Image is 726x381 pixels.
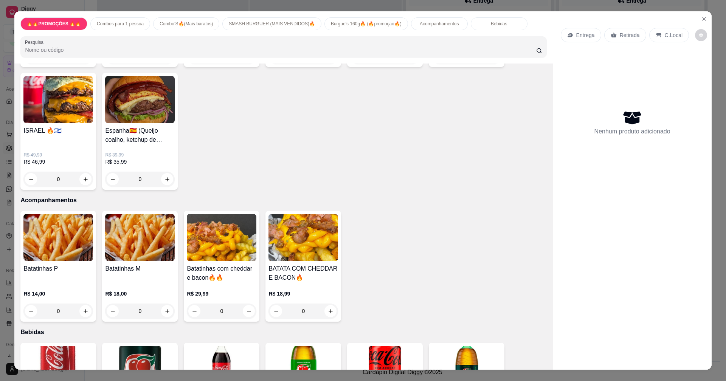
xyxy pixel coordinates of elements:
[420,21,459,27] p: Acompanhamentos
[23,76,93,123] img: product-image
[105,158,175,166] p: R$ 35,99
[23,214,93,261] img: product-image
[491,21,507,27] p: Bebidas
[27,21,81,27] p: 🔥🔥PROMOÇÕES 🔥🔥
[23,152,93,158] p: R$ 49,99
[229,21,315,27] p: SMASH BURGUER (MAIS VENDIDOS)🔥
[25,305,37,317] button: decrease-product-quantity
[331,21,402,27] p: Burgue’s 160g🔥 (🔥promoção🔥)
[107,305,119,317] button: decrease-product-quantity
[187,290,256,297] p: R$ 29,99
[25,39,46,45] label: Pesquisa
[25,46,536,54] input: Pesquisa
[23,126,93,135] h4: ISRAEL 🔥🇮🇱
[105,214,175,261] img: product-image
[268,214,338,261] img: product-image
[23,290,93,297] p: R$ 14,00
[187,264,256,282] h4: Batatinhas com cheddar e bacon🔥🔥
[105,76,175,123] img: product-image
[97,21,144,27] p: Combos para 1 pessoa
[79,305,92,317] button: increase-product-quantity
[161,305,173,317] button: increase-product-quantity
[695,29,707,41] button: decrease-product-quantity
[324,305,337,317] button: increase-product-quantity
[594,127,670,136] p: Nenhum produto adicionado
[620,31,640,39] p: Retirada
[23,264,93,273] h4: Batatinhas P
[270,305,282,317] button: decrease-product-quantity
[105,152,175,158] p: R$ 39,99
[268,264,338,282] h4: BATATA COM CHEDDAR E BACON🔥
[187,214,256,261] img: product-image
[105,264,175,273] h4: Batatinhas M
[698,13,710,25] button: Close
[243,305,255,317] button: increase-product-quantity
[20,328,546,337] p: Bebidas
[188,305,200,317] button: decrease-product-quantity
[576,31,595,39] p: Entrega
[160,21,213,27] p: Combo’S🔥(Mais baratos)
[268,290,338,297] p: R$ 18,99
[105,126,175,144] h4: Espanha🇪🇸 (Queijo coalho, ketchup de [GEOGRAPHIC_DATA] e bacon)
[23,158,93,166] p: R$ 46,99
[665,31,683,39] p: C.Local
[105,290,175,297] p: R$ 18,00
[20,196,546,205] p: Acompanhamentos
